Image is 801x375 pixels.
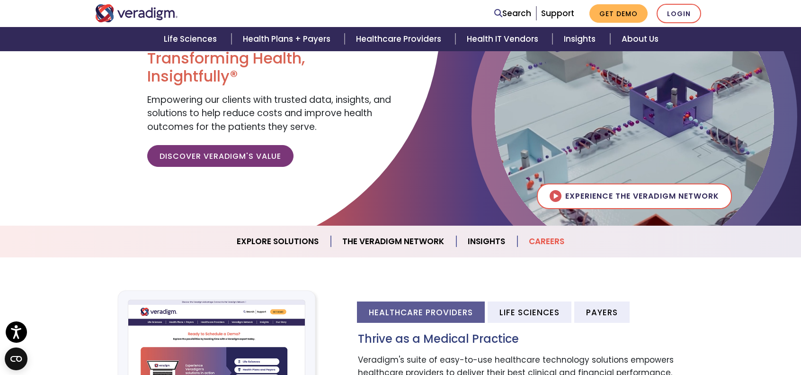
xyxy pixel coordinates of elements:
[619,307,790,364] iframe: Drift Chat Widget
[610,27,670,51] a: About Us
[345,27,455,51] a: Healthcare Providers
[455,27,552,51] a: Health IT Vendors
[456,229,517,254] a: Insights
[147,49,393,86] h1: Transforming Health, Insightfully®
[331,229,456,254] a: The Veradigm Network
[5,348,27,370] button: Open CMP widget
[357,302,485,323] li: Healthcare Providers
[225,229,331,254] a: Explore Solutions
[589,4,648,23] a: Get Demo
[574,302,630,323] li: Payers
[231,27,345,51] a: Health Plans + Payers
[152,27,231,51] a: Life Sciences
[541,8,574,19] a: Support
[657,4,701,23] a: Login
[552,27,610,51] a: Insights
[95,4,178,22] img: Veradigm logo
[147,145,294,167] a: Discover Veradigm's Value
[358,332,706,346] h3: Thrive as a Medical Practice
[494,7,531,20] a: Search
[147,93,391,133] span: Empowering our clients with trusted data, insights, and solutions to help reduce costs and improv...
[517,229,576,254] a: Careers
[488,302,571,323] li: Life Sciences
